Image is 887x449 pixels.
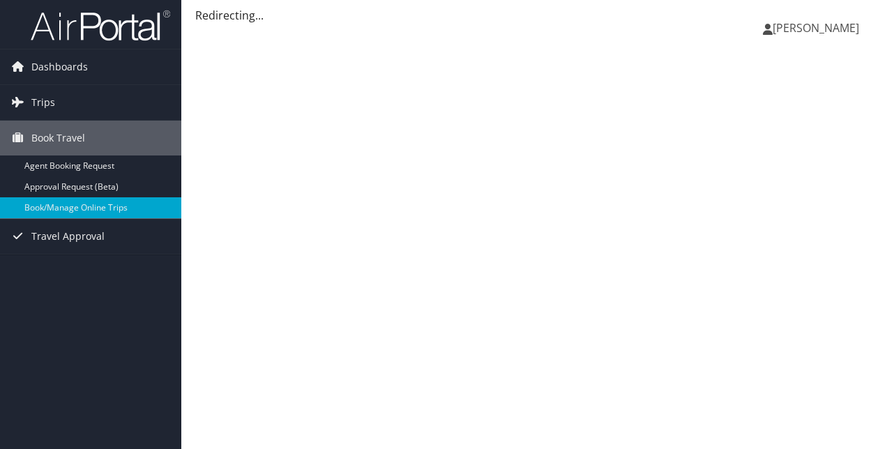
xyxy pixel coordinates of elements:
div: Redirecting... [195,7,873,24]
span: Trips [31,85,55,120]
span: [PERSON_NAME] [773,20,859,36]
span: Travel Approval [31,219,105,254]
img: airportal-logo.png [31,9,170,42]
span: Book Travel [31,121,85,155]
a: [PERSON_NAME] [763,7,873,49]
span: Dashboards [31,50,88,84]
